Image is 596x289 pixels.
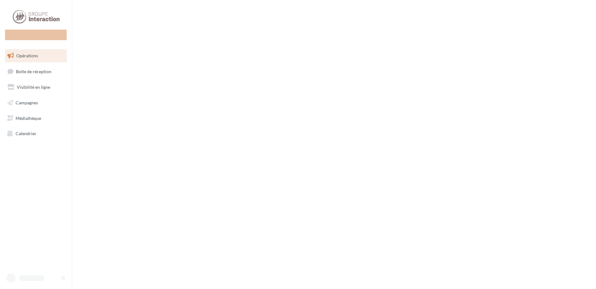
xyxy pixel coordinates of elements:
[16,69,51,74] span: Boîte de réception
[4,65,68,78] a: Boîte de réception
[16,115,41,121] span: Médiathèque
[4,112,68,125] a: Médiathèque
[5,30,67,40] div: Nouvelle campagne
[16,100,38,105] span: Campagnes
[16,131,36,136] span: Calendrier
[4,127,68,140] a: Calendrier
[4,81,68,94] a: Visibilité en ligne
[16,53,38,58] span: Opérations
[4,49,68,62] a: Opérations
[4,96,68,109] a: Campagnes
[17,84,50,90] span: Visibilité en ligne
